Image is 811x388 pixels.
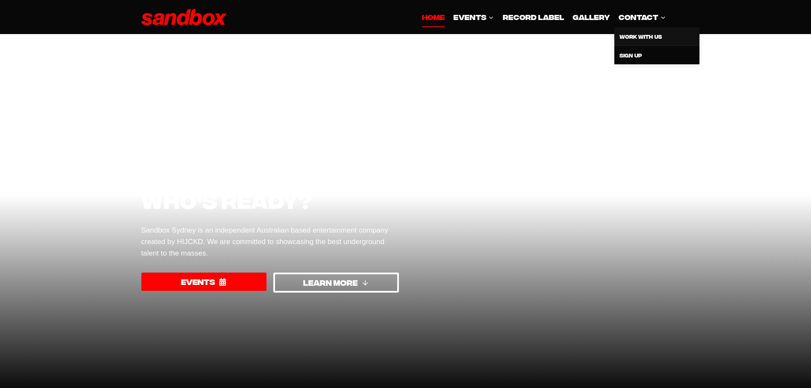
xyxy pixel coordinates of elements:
button: Child menu of CONTACT [614,7,670,27]
a: Work With Us [614,27,699,46]
a: Record Label [498,7,568,27]
nav: Primary Navigation [418,7,670,27]
a: Sign Up [614,46,699,64]
a: EVENTS [141,273,267,291]
h1: Sydney’s biggest monthly event, who’s ready? [141,122,399,214]
a: LEARN MORE [273,273,399,293]
button: Child menu of EVENTS [449,7,498,27]
a: GALLERY [568,7,614,27]
img: Sandbox [141,9,226,26]
a: HOME [418,7,449,27]
p: Sandbox Sydney is an independent Australian based entertainment company created by HIJCKD. We are... [141,224,399,259]
span: LEARN MORE [303,276,358,289]
span: EVENTS [181,276,215,288]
